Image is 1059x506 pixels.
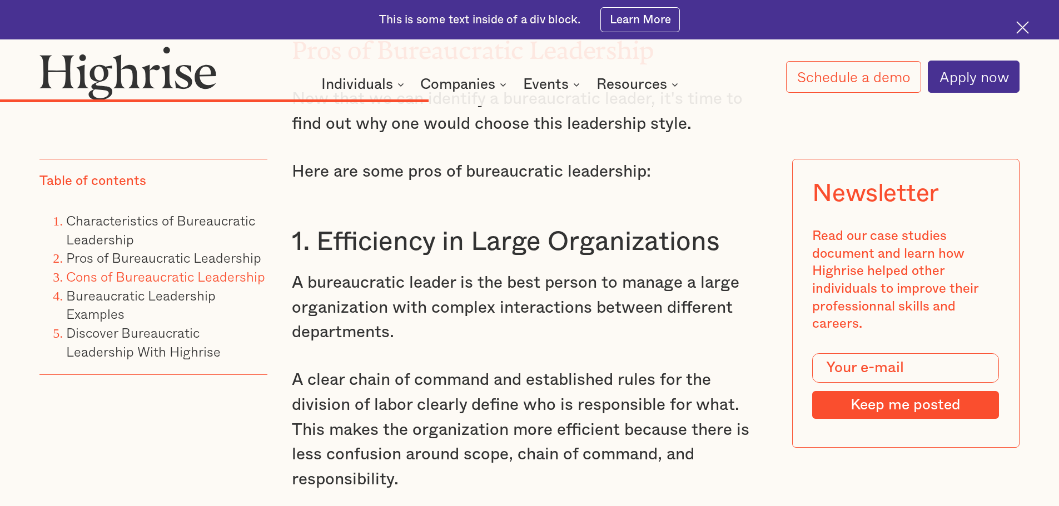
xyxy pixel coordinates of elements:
a: Discover Bureaucratic Leadership With Highrise [66,322,221,362]
h3: 1. Efficiency in Large Organizations [292,226,768,259]
input: Your e-mail [812,353,999,383]
div: Individuals [321,78,393,91]
img: Highrise logo [39,46,216,99]
div: Companies [420,78,510,91]
a: Schedule a demo [786,61,922,93]
img: Cross icon [1016,21,1029,34]
div: This is some text inside of a div block. [379,12,580,28]
div: Resources [596,78,682,91]
a: Learn More [600,7,680,32]
div: Table of contents [39,173,146,191]
p: A bureaucratic leader is the best person to manage a large organization with complex interactions... [292,270,768,345]
a: Cons of Bureaucratic Leadership [66,266,265,287]
p: Here are some pros of bureaucratic leadership: [292,159,768,184]
a: Characteristics of Bureaucratic Leadership [66,210,255,249]
a: Apply now [928,61,1020,93]
a: Bureaucratic Leadership Examples [66,285,216,324]
div: Events [523,78,569,91]
div: Events [523,78,583,91]
div: Companies [420,78,495,91]
div: Resources [596,78,667,91]
a: Pros of Bureaucratic Leadership [66,247,261,268]
div: Read our case studies document and learn how Highrise helped other individuals to improve their p... [812,228,999,333]
div: Newsletter [812,179,939,208]
div: Individuals [321,78,407,91]
p: Now that we can identify a bureaucratic leader, it's time to find out why one would choose this l... [292,87,768,136]
form: Modal Form [812,353,999,419]
input: Keep me posted [812,391,999,419]
p: A clear chain of command and established rules for the division of labor clearly define who is re... [292,368,768,492]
